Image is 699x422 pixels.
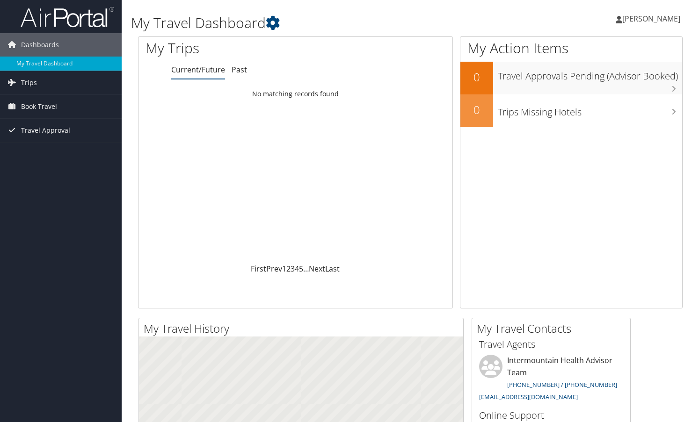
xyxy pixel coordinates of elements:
span: [PERSON_NAME] [622,14,680,24]
span: … [303,264,309,274]
a: 1 [282,264,286,274]
h2: 0 [460,102,493,118]
h3: Trips Missing Hotels [498,101,682,119]
h1: My Trips [146,38,314,58]
h2: My Travel Contacts [477,321,630,336]
a: [EMAIL_ADDRESS][DOMAIN_NAME] [479,393,578,401]
a: Next [309,264,325,274]
a: Last [325,264,340,274]
a: [PERSON_NAME] [616,5,690,33]
h2: My Travel History [144,321,463,336]
a: Past [232,64,247,75]
a: [PHONE_NUMBER] / [PHONE_NUMBER] [507,380,617,389]
span: Book Travel [21,95,57,118]
span: Trips [21,71,37,94]
a: 3 [291,264,295,274]
span: Dashboards [21,33,59,57]
a: 4 [295,264,299,274]
h3: Travel Approvals Pending (Advisor Booked) [498,65,682,83]
a: 0Trips Missing Hotels [460,94,682,127]
h1: My Action Items [460,38,682,58]
a: Current/Future [171,64,225,75]
h2: 0 [460,69,493,85]
li: Intermountain Health Advisor Team [474,355,628,405]
a: 0Travel Approvals Pending (Advisor Booked) [460,62,682,94]
h1: My Travel Dashboard [131,13,503,33]
h3: Travel Agents [479,338,623,351]
a: Prev [266,264,282,274]
img: airportal-logo.png [21,6,114,28]
a: 2 [286,264,291,274]
h3: Online Support [479,409,623,422]
td: No matching records found [138,86,452,102]
a: First [251,264,266,274]
a: 5 [299,264,303,274]
span: Travel Approval [21,119,70,142]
